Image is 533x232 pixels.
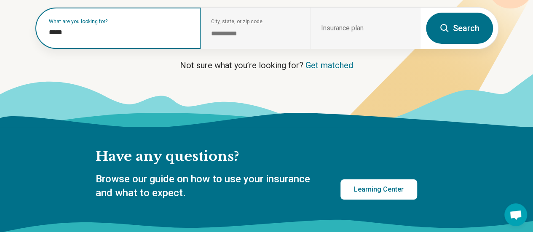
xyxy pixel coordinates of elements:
[96,148,417,165] h2: Have any questions?
[96,172,320,200] p: Browse our guide on how to use your insurance and what to expect.
[35,59,498,71] p: Not sure what you’re looking for?
[49,19,190,24] label: What are you looking for?
[305,60,353,70] a: Get matched
[426,13,493,44] button: Search
[340,179,417,200] a: Learning Center
[504,203,527,226] a: Open chat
